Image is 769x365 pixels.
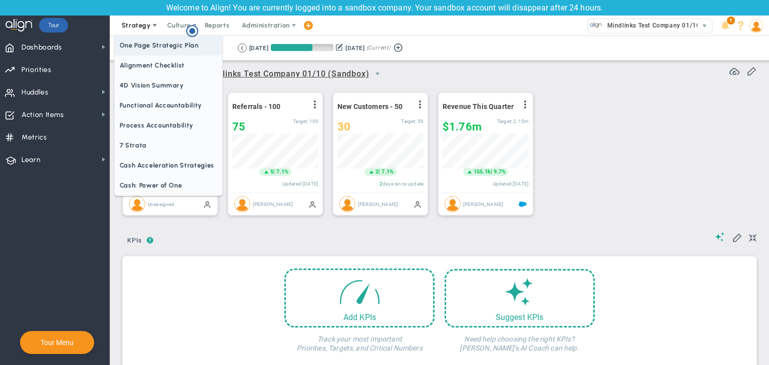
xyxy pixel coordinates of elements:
div: [DATE] [249,43,268,52]
span: Strategy [122,21,151,29]
span: [PERSON_NAME] [358,201,398,206]
span: Updated [DATE] [282,181,318,186]
span: Reports [200,15,235,35]
span: Mindlinks Test Company 01/10 (Sandbox) [602,19,732,32]
span: select [697,19,712,33]
span: Updated [DATE] [493,181,529,186]
span: [PERSON_NAME] [253,201,293,206]
img: 33646.Company.photo [590,19,602,31]
li: Help & Frequently Asked Questions (FAQ) [733,15,748,35]
span: 7.1% [276,168,288,175]
span: Manually Updated [414,200,422,208]
span: | [378,168,380,175]
span: Target: [293,118,308,124]
span: Administration [242,21,289,29]
span: Manually Updated [308,200,316,208]
span: New Customers - 50 [337,102,403,110]
span: Refresh Data [729,65,739,75]
span: | [491,168,492,175]
span: | [273,168,275,175]
span: Functional Accountability [115,95,222,115]
img: Unassigned [129,196,145,212]
span: Culture [167,21,191,29]
span: One Page Strategic Plan [115,35,222,55]
span: Unassigned [148,201,175,206]
span: Cash: Power of One [115,175,222,195]
span: 30 [337,120,350,133]
span: Critical Numbers for [123,65,389,84]
span: 7 Strata [115,135,222,155]
img: Katie Williams [234,196,250,212]
div: Suggest KPIs [446,312,593,322]
div: Add KPIs [286,312,433,322]
h4: Track your most important Priorities, Targets, and Critical Numbers [284,327,435,352]
span: 155.1k [474,168,491,176]
span: (Current) [366,43,391,52]
span: Target: [497,118,512,124]
h4: Need help choosing the right KPIs? [PERSON_NAME]'s AI Coach can help. [445,327,595,352]
img: Tom Johnson [445,196,461,212]
span: [PERSON_NAME] [463,201,503,206]
button: Tour Menu [38,338,77,347]
span: Target: [401,118,416,124]
span: Edit or Add Critical Numbers [746,65,756,75]
span: 7.1% [381,168,394,175]
span: Alignment Checklist [115,55,222,75]
span: Action Items [22,104,64,125]
span: KPIs [123,232,147,248]
span: 2 [379,181,382,186]
button: KPIs [123,232,147,250]
span: 50 [418,118,424,124]
span: 4D Vision Summary [115,75,222,95]
button: Go to previous period [238,43,247,52]
span: 75 [232,120,245,133]
span: 1 [727,16,735,24]
span: 9.7% [494,168,506,175]
span: $1,758,367 [443,120,482,133]
span: Referrals - 100 [232,102,280,110]
span: Process Accountability [115,115,222,135]
li: Announcements [717,15,733,35]
span: select [369,65,386,82]
div: [DATE] [345,43,364,52]
span: Metrics [22,127,47,148]
span: days since update [382,181,424,186]
span: Cash Acceleration Strategies [115,155,222,175]
span: Mindlinks Test Company 01/10 (Sandbox) [203,68,369,80]
img: 202891.Person.photo [749,19,763,32]
span: Salesforce Enabled<br ></span>Sandbox: Quarterly Revenue [519,200,527,208]
span: Manually Updated [203,200,211,208]
span: 2,154,350 [513,118,529,124]
img: Miguel Cabrera [339,196,355,212]
span: Suggestions (AI Feature) [715,232,725,241]
span: Revenue This Quarter [443,102,514,110]
span: 5 [270,168,273,176]
span: Edit My KPIs [732,232,742,242]
span: 100 [309,118,318,124]
span: Learn [22,149,41,170]
span: 2 [375,168,378,176]
span: Priorities [22,59,52,80]
div: Period Progress: 66% Day 60 of 90 with 30 remaining. [271,44,333,51]
span: Huddles [22,82,49,103]
span: Dashboards [22,37,62,58]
